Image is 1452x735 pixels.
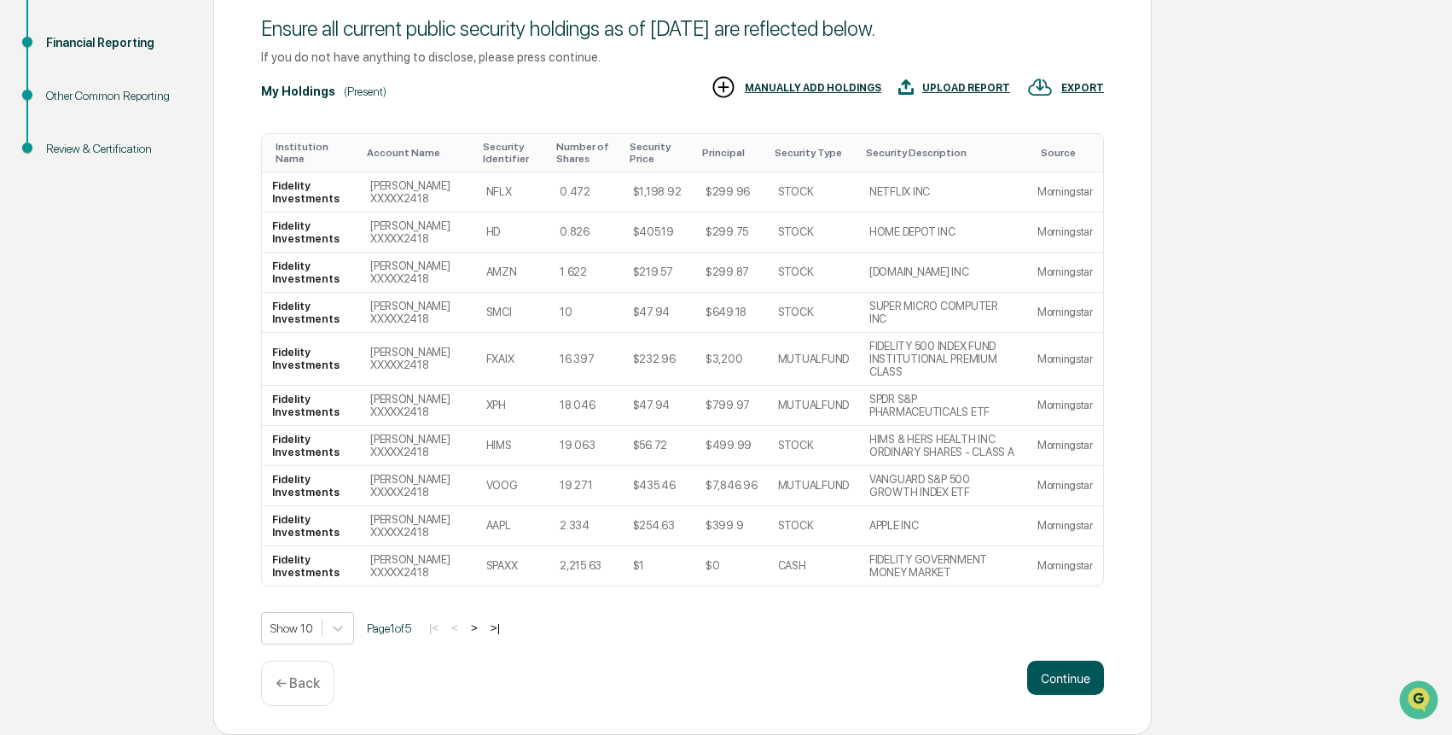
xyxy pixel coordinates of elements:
[711,74,736,100] img: MANUALLY ADD HOLDINGS
[866,147,1020,159] div: Toggle SortBy
[549,546,623,586] td: 2,215.63
[141,215,212,232] span: Attestations
[262,253,360,293] td: Fidelity Investments
[276,141,353,165] div: Toggle SortBy
[424,621,444,635] button: |<
[695,172,768,213] td: $299.96
[695,466,768,506] td: $7,846.96
[695,333,768,386] td: $3,200
[46,34,186,52] div: Financial Reporting
[476,466,550,506] td: VOOG
[695,426,768,466] td: $499.99
[623,386,695,426] td: $47.94
[446,621,463,635] button: <
[367,621,411,635] span: Page 1 of 5
[476,333,550,386] td: FXAIX
[34,248,107,265] span: Data Lookup
[922,82,1010,94] div: UPLOAD REPORT
[17,131,48,161] img: 1746055101610-c473b297-6a78-478c-a979-82029cc54cd1
[1397,679,1443,725] iframe: Open customer support
[859,172,1027,213] td: NETFLIX INC
[476,426,550,466] td: HIMS
[360,253,476,293] td: [PERSON_NAME] XXXXX2418
[262,426,360,466] td: Fidelity Investments
[859,386,1027,426] td: SPDR S&P PHARMACEUTICALS ETF
[34,215,110,232] span: Preclearance
[768,172,859,213] td: STOCK
[476,213,550,253] td: HD
[549,506,623,546] td: 2.334
[768,253,859,293] td: STOCK
[859,546,1027,586] td: FIDELITY GOVERNMENT MONEY MARKET
[360,386,476,426] td: [PERSON_NAME] XXXXX2418
[46,87,186,105] div: Other Common Reporting
[10,241,114,271] a: 🔎Data Lookup
[768,333,859,386] td: MUTUALFUND
[276,675,320,691] p: ← Back
[768,546,859,586] td: CASH
[549,293,623,333] td: 10
[10,208,117,239] a: 🖐️Preclearance
[702,147,761,159] div: Toggle SortBy
[17,249,31,263] div: 🔎
[556,141,616,165] div: Toggle SortBy
[1027,172,1103,213] td: Morningstar
[360,293,476,333] td: [PERSON_NAME] XXXXX2418
[17,36,311,63] p: How can we help?
[261,85,335,98] div: My Holdings
[695,293,768,333] td: $649.18
[262,172,360,213] td: Fidelity Investments
[1027,506,1103,546] td: Morningstar
[623,293,695,333] td: $47.94
[58,148,216,161] div: We're available if you need us!
[262,333,360,386] td: Fidelity Investments
[768,213,859,253] td: STOCK
[623,426,695,466] td: $56.72
[17,217,31,230] div: 🖐️
[859,253,1027,293] td: [DOMAIN_NAME] INC
[360,172,476,213] td: [PERSON_NAME] XXXXX2418
[859,293,1027,333] td: SUPER MICRO COMPUTER INC
[768,293,859,333] td: STOCK
[623,506,695,546] td: $254.63
[476,172,550,213] td: NFLX
[290,136,311,156] button: Start new chat
[261,16,1104,41] div: Ensure all current public security holdings as of [DATE] are reflected below.
[630,141,688,165] div: Toggle SortBy
[58,131,280,148] div: Start new chat
[262,293,360,333] td: Fidelity Investments
[262,546,360,586] td: Fidelity Investments
[483,141,543,165] div: Toggle SortBy
[695,253,768,293] td: $299.87
[859,506,1027,546] td: APPLE INC
[695,506,768,546] td: $399.9
[476,546,550,586] td: SPAXX
[859,213,1027,253] td: HOME DEPOT INC
[859,426,1027,466] td: HIMS & HERS HEALTH INC ORDINARY SHARES - CLASS A
[1041,147,1096,159] div: Toggle SortBy
[549,253,623,293] td: 1.622
[261,50,1104,64] div: If you do not have anything to disclose, please press continue.
[360,466,476,506] td: [PERSON_NAME] XXXXX2418
[1027,661,1104,695] button: Continue
[262,213,360,253] td: Fidelity Investments
[124,217,137,230] div: 🗄️
[476,253,550,293] td: AMZN
[745,82,881,94] div: MANUALLY ADD HOLDINGS
[262,506,360,546] td: Fidelity Investments
[623,213,695,253] td: $405.19
[623,546,695,586] td: $1
[344,85,386,98] div: (Present)
[623,466,695,506] td: $435.46
[117,208,218,239] a: 🗄️Attestations
[1027,293,1103,333] td: Morningstar
[1027,546,1103,586] td: Morningstar
[623,253,695,293] td: $219.57
[549,333,623,386] td: 16.397
[549,386,623,426] td: 18.046
[360,506,476,546] td: [PERSON_NAME] XXXXX2418
[549,213,623,253] td: 0.826
[1027,213,1103,253] td: Morningstar
[898,74,914,100] img: UPLOAD REPORT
